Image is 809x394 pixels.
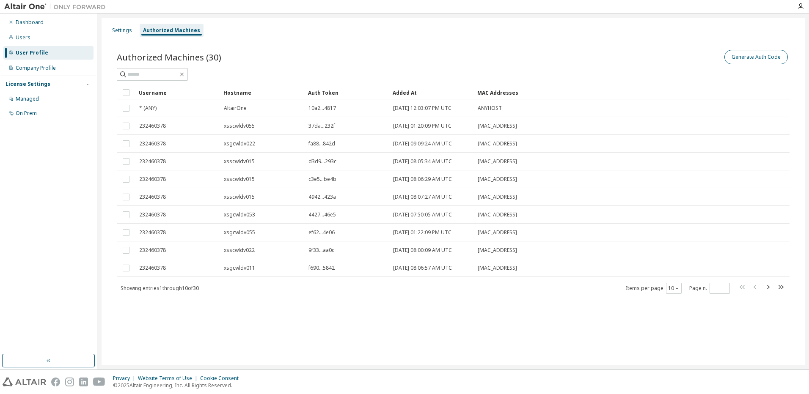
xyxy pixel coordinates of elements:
[16,19,44,26] div: Dashboard
[93,378,105,386] img: youtube.svg
[16,65,56,71] div: Company Profile
[4,3,110,11] img: Altair One
[224,194,255,200] span: xsscwldv015
[224,123,255,129] span: xsscwldv055
[308,194,336,200] span: 4942...423a
[139,123,166,129] span: 232460378
[478,247,517,254] span: [MAC_ADDRESS]
[16,96,39,102] div: Managed
[308,211,336,218] span: 4427...46e5
[139,86,217,99] div: Username
[223,86,301,99] div: Hostname
[393,247,452,254] span: [DATE] 08:00:09 AM UTC
[121,285,199,292] span: Showing entries 1 through 10 of 30
[478,105,502,112] span: ANYHOST
[139,158,166,165] span: 232460378
[308,265,335,271] span: f690...5842
[689,283,730,294] span: Page n.
[308,105,336,112] span: 10a2...4817
[224,247,255,254] span: xsscwldv022
[139,229,166,236] span: 232460378
[308,229,335,236] span: ef62...4e06
[117,51,221,63] span: Authorized Machines (30)
[478,229,517,236] span: [MAC_ADDRESS]
[3,378,46,386] img: altair_logo.svg
[139,211,166,218] span: 232460378
[139,140,166,147] span: 232460378
[393,123,451,129] span: [DATE] 01:20:09 PM UTC
[478,158,517,165] span: [MAC_ADDRESS]
[113,375,138,382] div: Privacy
[16,49,48,56] div: User Profile
[139,265,166,271] span: 232460378
[308,247,334,254] span: 9f33...aa0c
[393,194,452,200] span: [DATE] 08:07:27 AM UTC
[477,86,701,99] div: MAC Addresses
[478,140,517,147] span: [MAC_ADDRESS]
[112,27,132,34] div: Settings
[308,140,335,147] span: fa88...842d
[16,34,30,41] div: Users
[478,123,517,129] span: [MAC_ADDRESS]
[478,265,517,271] span: [MAC_ADDRESS]
[626,283,682,294] span: Items per page
[224,211,255,218] span: xsgcwldv053
[138,375,200,382] div: Website Terms of Use
[139,105,157,112] span: * (ANY)
[393,140,452,147] span: [DATE] 09:09:24 AM UTC
[113,382,244,389] p: © 2025 Altair Engineering, Inc. All Rights Reserved.
[393,158,452,165] span: [DATE] 08:05:34 AM UTC
[139,194,166,200] span: 232460378
[724,50,788,64] button: Generate Auth Code
[200,375,244,382] div: Cookie Consent
[308,158,336,165] span: d3d9...293c
[393,86,471,99] div: Added At
[393,211,452,218] span: [DATE] 07:50:05 AM UTC
[308,86,386,99] div: Auth Token
[16,110,37,117] div: On Prem
[393,229,451,236] span: [DATE] 01:22:09 PM UTC
[308,176,336,183] span: c3e5...be4b
[224,158,255,165] span: xsscwldv015
[139,247,166,254] span: 232460378
[224,176,255,183] span: xsscwldv015
[224,265,255,271] span: xsgcwldv011
[478,194,517,200] span: [MAC_ADDRESS]
[224,105,247,112] span: AltairOne
[393,176,452,183] span: [DATE] 08:06:29 AM UTC
[139,176,166,183] span: 232460378
[224,140,255,147] span: xsgcwldv022
[65,378,74,386] img: instagram.svg
[308,123,335,129] span: 37da...232f
[224,229,255,236] span: xsgcwldv055
[6,81,50,88] div: License Settings
[51,378,60,386] img: facebook.svg
[393,105,451,112] span: [DATE] 12:03:07 PM UTC
[393,265,452,271] span: [DATE] 08:06:57 AM UTC
[143,27,200,34] div: Authorized Machines
[79,378,88,386] img: linkedin.svg
[478,176,517,183] span: [MAC_ADDRESS]
[478,211,517,218] span: [MAC_ADDRESS]
[668,285,680,292] button: 10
